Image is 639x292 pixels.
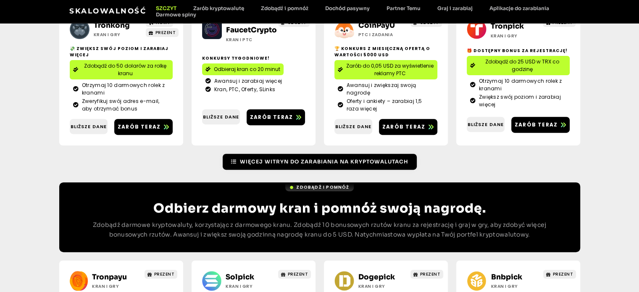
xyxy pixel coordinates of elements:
[94,21,130,30] a: Tronkong
[202,55,270,61] font: Konkursy tygodniowe!
[156,11,196,18] font: Darmowe spiny
[285,183,353,191] a: Zdobądź i pomnóż
[226,273,254,281] a: Solpick
[346,62,434,77] font: Zarób do 0,05 USD za wyświetlenie reklamy PTC
[467,56,570,75] a: Zdobądź do 25 USD w TRX co godzinę
[82,97,160,112] font: Zweryfikuj swój adres e-mail, aby otrzymać bonus
[479,77,562,92] font: Otrzymaj 10 darmowych rolek z kranami
[70,45,168,58] font: 💸 Zwiększ swój poziom i zarabiaj więcej
[437,5,473,11] font: Graj i zarabiaj
[214,77,282,84] font: Awansuj i zarabiaj więcej
[515,121,557,128] font: Zarób teraz
[335,123,371,130] font: Bliższe dane
[145,270,177,279] a: PREZENT
[410,270,443,279] a: PREZENT
[511,117,570,133] a: Zarób teraz
[429,5,481,11] a: Graj i zarabiaj
[334,119,372,134] a: Bliższe dane
[146,28,179,37] a: PREZENT
[358,32,393,38] font: ptc i zadania
[325,5,370,11] font: Dochód pasywny
[288,271,308,277] font: PREZENT
[491,22,524,31] a: Tronpick
[479,93,561,108] font: Zwiększ swój poziom i zarabiaj więcej
[252,5,317,11] a: Zdobądź i pomnóż
[70,60,173,79] a: Zdobądź do 50 dolarów za rolkę kranu
[347,82,416,96] font: Awansuj i zwiększaj swoją nagrodę
[250,113,293,121] font: Zarób teraz
[155,29,176,36] font: PREZENT
[147,5,185,11] a: SZCZYT
[543,270,576,279] a: PREZENT
[491,283,518,289] font: Kran i gry
[278,270,311,279] a: PREZENT
[71,123,107,130] font: Bliższe dane
[317,5,378,11] a: Dochód pasywny
[240,158,408,165] font: Więcej witryn do zarabiania na kryptowalutach
[185,5,252,11] a: Zarób kryptowalutę
[202,109,240,125] a: Bliższe dane
[70,119,108,134] a: Bliższe dane
[69,7,146,15] a: Skalowalność
[296,184,349,190] font: Zdobądź i pomnóż
[226,37,252,43] font: Kran i PTC
[261,5,308,11] font: Zdobądź i pomnóż
[247,109,305,125] a: Zarób teraz
[481,5,557,11] a: Aplikacje do zarabiania
[387,5,421,11] font: Partner Temu
[114,119,173,135] a: Zarób teraz
[84,62,166,77] font: Zdobądź do 50 dolarów za rolkę kranu
[468,121,504,128] font: Bliższe dane
[382,123,425,130] font: Zarób teraz
[226,26,277,34] a: FaucetCrypto
[420,271,441,277] font: PREZENT
[226,283,252,289] font: Kran i gry
[118,123,160,130] font: Zarób teraz
[347,97,422,112] font: Oferty i ankiety – zarabiaj 1,5 raza więcej
[202,63,284,75] a: Odbieraj kran co 20 minut
[223,154,417,170] a: Więcej witryn do zarabiania na kryptowalutach
[491,33,518,39] font: Kran i gry
[156,5,176,11] font: SZCZYT
[147,5,570,18] nav: Menu
[214,66,280,73] font: Odbieraj kran co 20 minut
[553,271,573,277] font: PREZENT
[82,82,165,96] font: Otrzymaj 10 darmowych rolek z kranami
[334,45,430,58] font: 🏆 Konkurs z miesięczną ofertą o wartości 5000 USD
[379,119,437,135] a: Zarób teraz
[485,58,559,73] font: Zdobądź do 25 USD w TRX co godzinę
[193,5,244,11] font: Zarób kryptowalutę
[358,283,385,289] font: Kran i gry
[214,86,276,93] font: Kran, PTC, Oferty, SLinks
[94,32,121,38] font: Kran i gry
[489,5,549,11] font: Aplikacje do zarabiania
[92,273,127,281] a: Tronpayu
[203,113,239,120] font: Bliższe dane
[154,271,175,277] font: PREZENT
[378,5,429,11] a: Partner Temu
[358,273,395,281] a: Dogepick
[467,47,568,54] font: 🎁 Dostępny bonus za rejestrację!
[358,21,395,30] a: CoinPayU
[147,11,205,18] a: Darmowe spiny
[92,283,119,289] font: Kran i gry
[334,60,437,79] a: Zarób do 0,05 USD za wyświetlenie reklamy PTC
[491,273,522,281] a: Bnbpick
[93,221,547,239] font: Zdobądź darmowe kryptowaluty, korzystając z darmowego kranu. Zdobądź 10 bonusowych rzutów kranu z...
[153,200,486,216] font: Odbierz darmowy kran i pomnóż swoją nagrodę.
[467,117,505,132] a: Bliższe dane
